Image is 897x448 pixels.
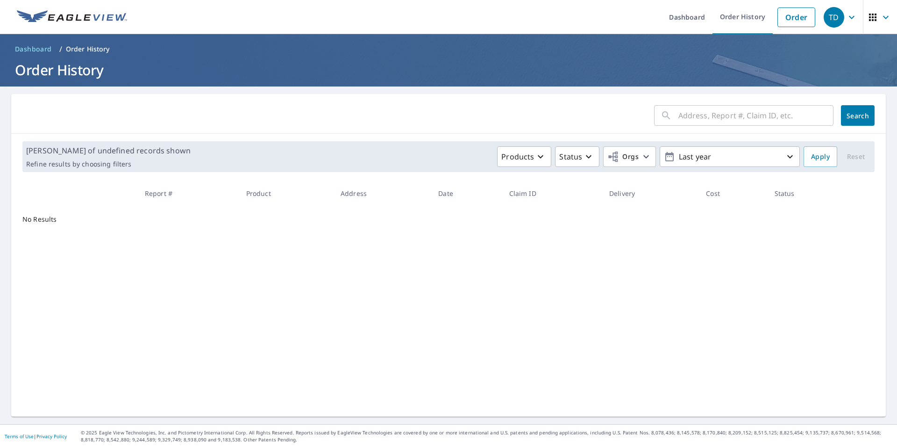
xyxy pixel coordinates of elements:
[5,434,67,439] p: |
[555,146,599,167] button: Status
[603,146,656,167] button: Orgs
[66,44,110,54] p: Order History
[811,151,830,163] span: Apply
[5,433,34,440] a: Terms of Use
[841,105,875,126] button: Search
[698,180,767,207] th: Cost
[501,151,534,162] p: Products
[678,102,833,129] input: Address, Report #, Claim ID, etc.
[26,160,191,168] p: Refine results by choosing filters
[804,146,837,167] button: Apply
[15,44,52,54] span: Dashboard
[239,180,333,207] th: Product
[26,145,191,156] p: [PERSON_NAME] of undefined records shown
[59,43,62,55] li: /
[333,180,431,207] th: Address
[675,149,784,165] p: Last year
[36,433,67,440] a: Privacy Policy
[559,151,582,162] p: Status
[767,180,850,207] th: Status
[497,146,551,167] button: Products
[607,151,639,163] span: Orgs
[17,10,127,24] img: EV Logo
[502,180,602,207] th: Claim ID
[824,7,844,28] div: TD
[11,207,137,231] td: No Results
[660,146,800,167] button: Last year
[848,111,867,120] span: Search
[431,180,501,207] th: Date
[602,180,698,207] th: Delivery
[777,7,815,27] a: Order
[11,42,56,57] a: Dashboard
[11,60,886,79] h1: Order History
[11,42,886,57] nav: breadcrumb
[137,180,239,207] th: Report #
[81,429,892,443] p: © 2025 Eagle View Technologies, Inc. and Pictometry International Corp. All Rights Reserved. Repo...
